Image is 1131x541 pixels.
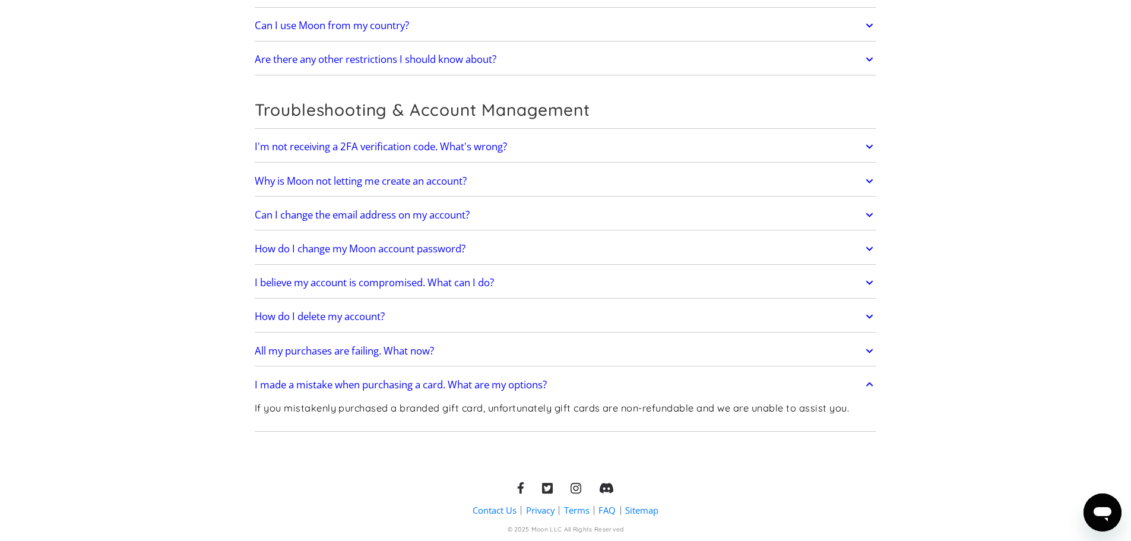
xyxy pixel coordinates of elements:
[255,175,467,187] h2: Why is Moon not letting me create an account?
[255,311,385,322] h2: How do I delete my account?
[598,504,616,517] a: FAQ
[526,504,555,517] a: Privacy
[255,48,877,72] a: Are there any other restrictions I should know about?
[255,401,849,416] p: If you mistakenly purchased a branded gift card, unfortunately gift cards are non-refundable and ...
[255,345,434,357] h2: All my purchases are failing. What now?
[255,270,877,295] a: I believe my account is compromised. What can I do?
[508,526,624,534] div: © 2025 Moon LLC All Rights Reserved
[625,504,658,517] a: Sitemap
[255,13,877,38] a: Can I use Moon from my country?
[255,372,877,397] a: I made a mistake when purchasing a card. What are my options?
[473,504,517,517] a: Contact Us
[255,209,470,221] h2: Can I change the email address on my account?
[255,20,409,31] h2: Can I use Moon from my country?
[564,504,590,517] a: Terms
[255,236,877,261] a: How do I change my Moon account password?
[255,100,877,120] h2: Troubleshooting & Account Management
[1084,493,1122,531] iframe: Button to launch messaging window
[255,141,507,153] h2: I'm not receiving a 2FA verification code. What's wrong?
[255,379,547,391] h2: I made a mistake when purchasing a card. What are my options?
[255,134,877,159] a: I'm not receiving a 2FA verification code. What's wrong?
[255,53,496,65] h2: Are there any other restrictions I should know about?
[255,277,494,289] h2: I believe my account is compromised. What can I do?
[255,338,877,363] a: All my purchases are failing. What now?
[255,243,465,255] h2: How do I change my Moon account password?
[255,169,877,194] a: Why is Moon not letting me create an account?
[255,203,877,227] a: Can I change the email address on my account?
[255,304,877,329] a: How do I delete my account?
